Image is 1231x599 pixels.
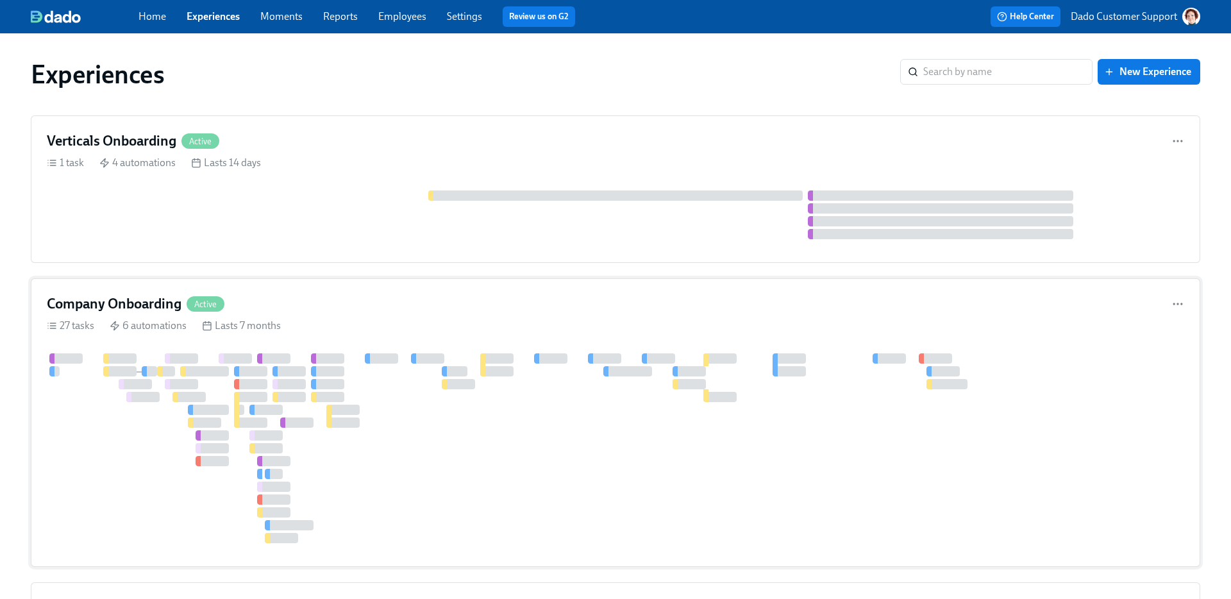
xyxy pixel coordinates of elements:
[47,156,84,170] div: 1 task
[138,10,166,22] a: Home
[31,115,1200,263] a: Verticals OnboardingActive1 task 4 automations Lasts 14 days
[1071,10,1177,24] p: Dado Customer Support
[31,10,138,23] a: dado
[99,156,176,170] div: 4 automations
[31,278,1200,567] a: Company OnboardingActive27 tasks 6 automations Lasts 7 months
[378,10,426,22] a: Employees
[47,319,94,333] div: 27 tasks
[31,59,165,90] h1: Experiences
[503,6,575,27] button: Review us on G2
[1098,59,1200,85] button: New Experience
[187,10,240,22] a: Experiences
[110,319,187,333] div: 6 automations
[191,156,261,170] div: Lasts 14 days
[323,10,358,22] a: Reports
[1107,65,1191,78] span: New Experience
[1071,8,1200,26] button: Dado Customer Support
[181,137,219,146] span: Active
[509,10,569,23] a: Review us on G2
[260,10,303,22] a: Moments
[991,6,1060,27] button: Help Center
[187,299,224,309] span: Active
[47,131,176,151] h4: Verticals Onboarding
[447,10,482,22] a: Settings
[1182,8,1200,26] img: AATXAJw-nxTkv1ws5kLOi-TQIsf862R-bs_0p3UQSuGH=s96-c
[47,294,181,314] h4: Company Onboarding
[202,319,281,333] div: Lasts 7 months
[31,10,81,23] img: dado
[997,10,1054,23] span: Help Center
[923,59,1093,85] input: Search by name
